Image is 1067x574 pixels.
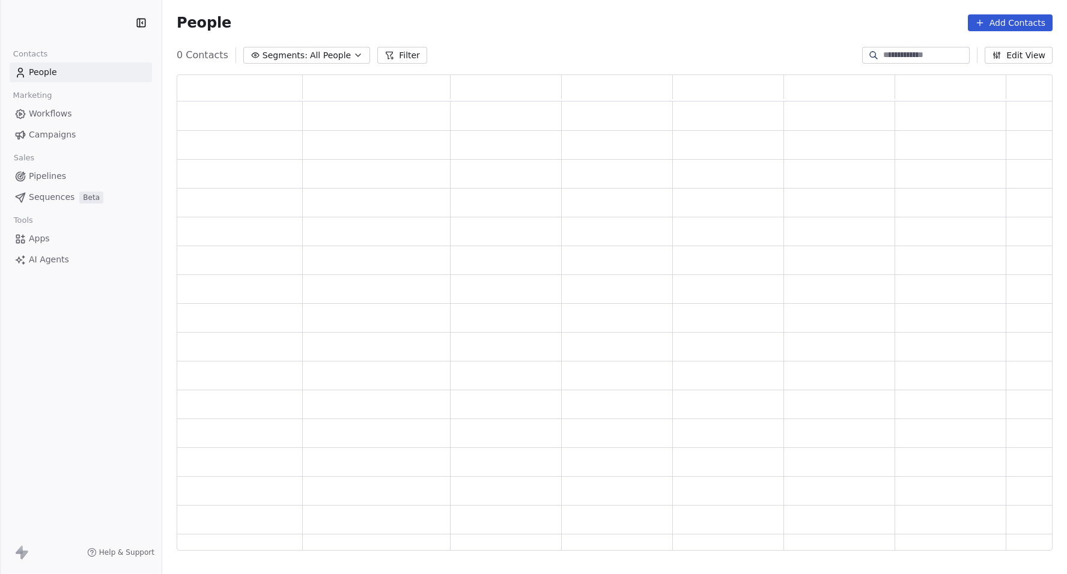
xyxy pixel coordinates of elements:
[8,86,57,104] span: Marketing
[87,548,154,557] a: Help & Support
[29,128,76,141] span: Campaigns
[29,170,66,183] span: Pipelines
[10,166,152,186] a: Pipelines
[10,125,152,145] a: Campaigns
[99,548,154,557] span: Help & Support
[10,104,152,124] a: Workflows
[29,107,72,120] span: Workflows
[177,14,231,32] span: People
[263,49,308,62] span: Segments:
[177,48,228,62] span: 0 Contacts
[10,62,152,82] a: People
[985,47,1053,64] button: Edit View
[968,14,1053,31] button: Add Contacts
[29,66,57,79] span: People
[29,232,50,245] span: Apps
[8,45,53,63] span: Contacts
[10,229,152,249] a: Apps
[29,191,74,204] span: Sequences
[29,253,69,266] span: AI Agents
[310,49,351,62] span: All People
[8,149,40,167] span: Sales
[377,47,427,64] button: Filter
[8,211,38,229] span: Tools
[10,187,152,207] a: SequencesBeta
[79,192,103,204] span: Beta
[10,250,152,270] a: AI Agents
